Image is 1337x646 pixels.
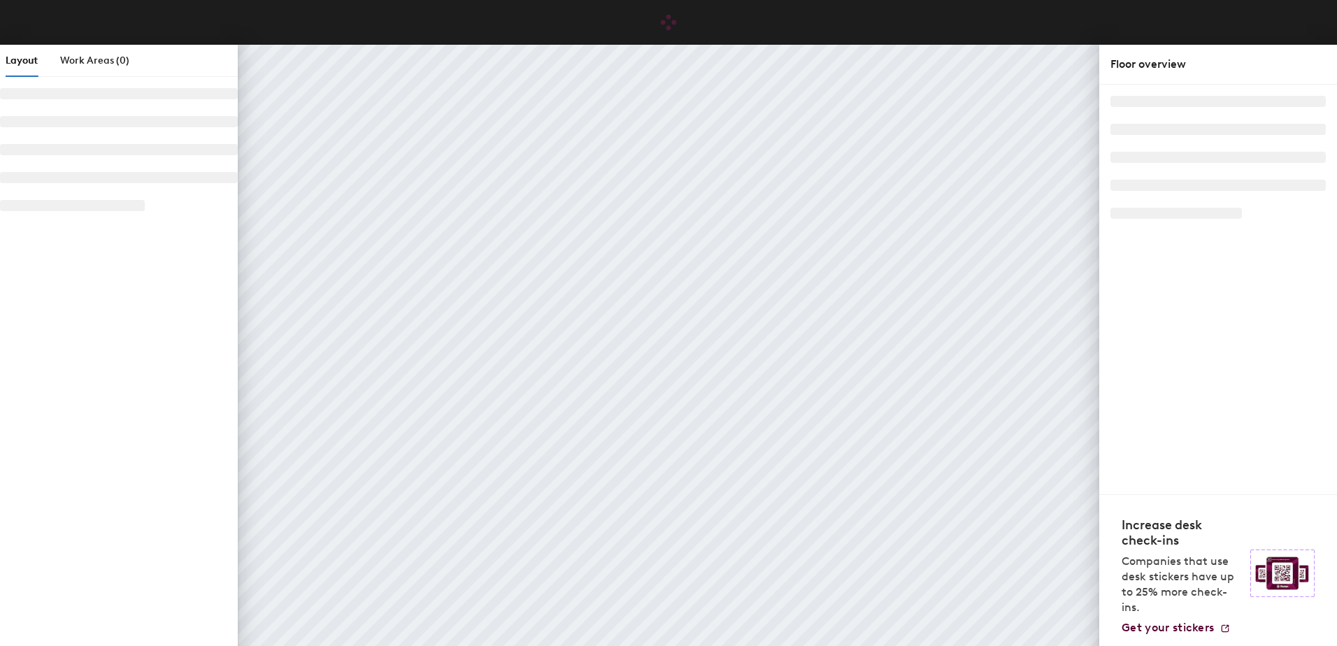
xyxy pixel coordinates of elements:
span: Layout [6,55,38,66]
h4: Increase desk check-ins [1122,517,1242,548]
span: Get your stickers [1122,621,1214,634]
img: Sticker logo [1250,550,1315,597]
p: Companies that use desk stickers have up to 25% more check-ins. [1122,554,1242,615]
a: Get your stickers [1122,621,1231,635]
div: Floor overview [1110,56,1326,73]
span: Work Areas (0) [60,55,129,66]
